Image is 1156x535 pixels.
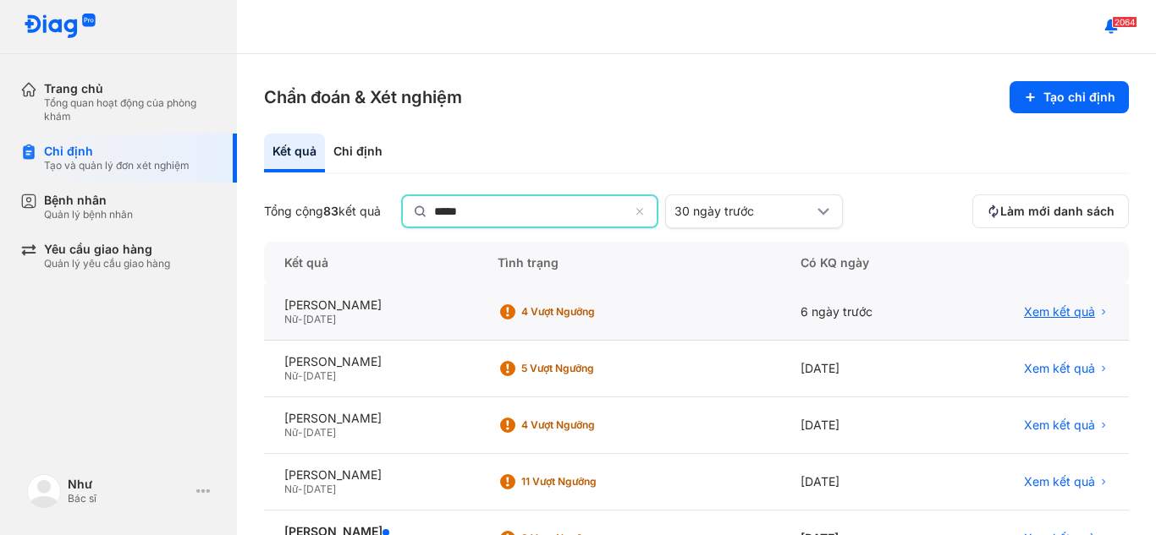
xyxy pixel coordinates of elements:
[1024,418,1095,433] span: Xem kết quả
[44,144,190,159] div: Chỉ định
[1024,361,1095,376] span: Xem kết quả
[44,96,217,123] div: Tổng quan hoạt động của phòng khám
[780,341,945,397] div: [DATE]
[972,194,1129,228] button: Làm mới danh sách
[44,208,133,221] div: Quản lý bệnh nhân
[44,159,190,172] div: Tạo và quản lý đơn xét nghiệm
[477,242,780,284] div: Tình trạng
[780,397,945,454] div: [DATE]
[1010,81,1129,113] button: Tạo chỉ định
[27,474,61,508] img: logo
[780,284,945,341] div: 6 ngày trước
[24,14,96,40] img: logo
[284,426,298,439] span: Nữ
[264,204,381,219] div: Tổng cộng kết quả
[68,477,190,492] div: Như
[284,313,298,325] span: Nữ
[298,369,303,382] span: -
[68,492,190,505] div: Bác sĩ
[284,354,457,369] div: [PERSON_NAME]
[264,242,477,284] div: Kết quả
[303,483,336,495] span: [DATE]
[284,411,457,426] div: [PERSON_NAME]
[298,426,303,439] span: -
[780,242,945,284] div: Có KQ ngày
[44,193,133,208] div: Bệnh nhân
[303,313,336,325] span: [DATE]
[44,242,170,257] div: Yêu cầu giao hàng
[284,298,457,313] div: [PERSON_NAME]
[264,85,462,109] h3: Chẩn đoán & Xét nghiệm
[521,362,657,375] div: 5 Vượt ngưỡng
[780,454,945,510] div: [DATE]
[303,426,336,439] span: [DATE]
[298,313,303,325] span: -
[284,467,457,483] div: [PERSON_NAME]
[284,369,298,382] span: Nữ
[1112,16,1137,28] span: 2064
[521,475,657,489] div: 11 Vượt ngưỡng
[325,134,391,172] div: Chỉ định
[323,204,339,218] span: 83
[521,418,657,432] div: 4 Vượt ngưỡng
[44,257,170,270] div: Quản lý yêu cầu giao hàng
[44,81,217,96] div: Trang chủ
[1024,304,1095,319] span: Xem kết quả
[674,204,813,219] div: 30 ngày trước
[264,134,325,172] div: Kết quả
[1000,204,1115,219] span: Làm mới danh sách
[303,369,336,382] span: [DATE]
[1024,474,1095,489] span: Xem kết quả
[521,305,657,319] div: 4 Vượt ngưỡng
[298,483,303,495] span: -
[284,483,298,495] span: Nữ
